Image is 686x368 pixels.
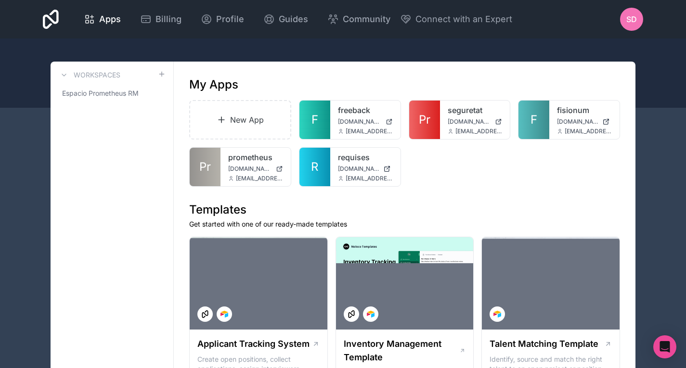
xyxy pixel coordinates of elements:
[343,13,390,26] span: Community
[338,118,393,126] a: [DOMAIN_NAME]
[228,165,272,173] span: [DOMAIN_NAME]
[199,159,211,175] span: Pr
[448,118,503,126] a: [DOMAIN_NAME]
[346,127,393,135] span: [EMAIL_ADDRESS][DOMAIN_NAME]
[338,165,379,173] span: [DOMAIN_NAME]
[320,9,398,30] a: Community
[311,112,318,127] span: F
[236,175,283,182] span: [EMAIL_ADDRESS][DOMAIN_NAME]
[299,101,330,139] a: F
[228,152,283,163] a: prometheus
[62,89,139,98] span: Espacio Prometheus RM
[193,9,252,30] a: Profile
[189,77,238,92] h1: My Apps
[197,337,310,351] h1: Applicant Tracking System
[490,337,598,351] h1: Talent Matching Template
[626,13,637,25] span: SD
[409,101,440,139] a: Pr
[99,13,121,26] span: Apps
[448,104,503,116] a: seguretat
[338,118,382,126] span: [DOMAIN_NAME]
[216,13,244,26] span: Profile
[279,13,308,26] span: Guides
[338,152,393,163] a: requises
[557,118,612,126] a: [DOMAIN_NAME]
[58,69,120,81] a: Workspaces
[189,100,291,140] a: New App
[565,127,612,135] span: [EMAIL_ADDRESS][DOMAIN_NAME]
[299,148,330,186] a: R
[346,175,393,182] span: [EMAIL_ADDRESS][DOMAIN_NAME]
[344,337,459,364] h1: Inventory Management Template
[220,310,228,318] img: Airtable Logo
[155,13,181,26] span: Billing
[189,219,620,229] p: Get started with one of our ready-made templates
[448,118,492,126] span: [DOMAIN_NAME]
[518,101,549,139] a: F
[74,70,120,80] h3: Workspaces
[455,127,503,135] span: [EMAIL_ADDRESS][DOMAIN_NAME]
[256,9,316,30] a: Guides
[400,13,512,26] button: Connect with an Expert
[338,165,393,173] a: [DOMAIN_NAME]
[132,9,189,30] a: Billing
[338,104,393,116] a: freeback
[419,112,430,127] span: Pr
[557,118,598,126] span: [DOMAIN_NAME]
[190,148,220,186] a: Pr
[367,310,375,318] img: Airtable Logo
[76,9,129,30] a: Apps
[493,310,501,318] img: Airtable Logo
[189,202,620,217] h1: Templates
[557,104,612,116] a: fisionum
[58,85,166,102] a: Espacio Prometheus RM
[228,165,283,173] a: [DOMAIN_NAME]
[415,13,512,26] span: Connect with an Expert
[311,159,318,175] span: R
[653,335,676,358] div: Open Intercom Messenger
[531,112,537,127] span: F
